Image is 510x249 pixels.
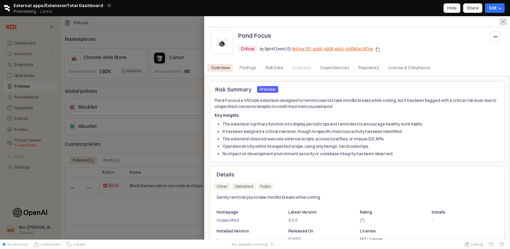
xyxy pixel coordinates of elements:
[232,242,267,247] span: No queries running
[288,209,347,215] p: Latest Version
[215,113,239,118] strong: Key insights:
[431,209,490,215] p: Installs
[217,236,276,242] p: -
[269,242,276,246] button: Reset app state
[40,242,61,247] span: customers
[444,3,460,13] button: Hide app
[355,64,383,72] div: Repository
[292,64,311,72] div: Endpoints
[217,183,228,190] div: Other
[40,9,52,14] p: Latest
[320,64,349,72] div: Dependencies
[31,240,63,249] button: Source Control
[260,183,271,190] div: Public
[215,85,252,93] p: Risk Summary
[463,3,482,13] button: Share app
[447,4,457,12] div: Hide
[13,2,103,9] span: External apps/ExtensionTotal Dashboard
[292,46,373,51] a: 9d24a787-a2b5-4b09-a452-54f0b3e197da
[461,240,486,249] button: Debug
[238,31,271,40] p: Pond Focus
[359,64,379,72] div: Repository
[288,64,315,72] div: Endpoints
[467,5,479,11] p: Share
[223,151,500,157] li: No impact on development environment security or codebase integrity has been observed.
[207,64,234,72] div: Overview
[223,121,500,127] li: The extension's primary function is to display periodic tips and reminders to encourage healthy w...
[217,194,474,200] p: Gently reminds you to take mindful breaks while coding.
[223,143,500,149] li: Operates strictly within its expected scope, using only benign, hardcoded tips.
[217,228,276,234] p: Installed Version
[217,170,498,178] p: Details
[360,217,419,223] p: (?)
[235,183,253,190] div: Validated
[217,209,276,215] p: Homepage
[316,64,353,72] div: Dependencies
[36,7,56,16] button: Releases and History
[13,7,56,16] div: Previewing Latest
[499,18,507,26] button: Close
[360,209,419,215] p: Rating
[106,2,113,9] button: Add app to favorites
[288,236,347,242] p: [DATE]
[217,217,276,223] p: Unspecified
[223,129,500,135] li: It has been assigned a critical risk level, though no specific malicious activity has been identi...
[486,240,497,249] button: History
[13,8,36,15] span: Previewing
[260,46,373,52] p: by SpiritOasis | ID:
[471,242,483,247] span: Debug
[223,136,500,142] li: The extension does not execute external scripts, access local files, or misuse IDE APIs.
[388,64,430,72] div: License & Compliance
[261,64,287,72] div: Risk Data
[288,228,347,234] p: Released On
[260,86,276,93] div: Preview
[360,228,419,234] p: License
[497,240,507,249] button: Help
[211,64,230,72] div: Overview
[215,98,500,110] p: Pond Focus is a VSCode extension designed to remind users to take mindful breaks while coding, bu...
[384,64,434,72] div: License & Compliance
[63,240,88,249] button: Latest
[7,242,28,247] span: production
[431,217,490,223] p: -
[265,64,283,72] div: Risk Data
[241,46,254,52] div: Critical
[239,64,256,72] div: Findings
[288,217,347,223] p: 0.3.0
[360,236,419,242] p: MIT License
[235,64,260,72] div: Findings
[485,3,505,13] button: Edit
[72,242,85,247] span: Latest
